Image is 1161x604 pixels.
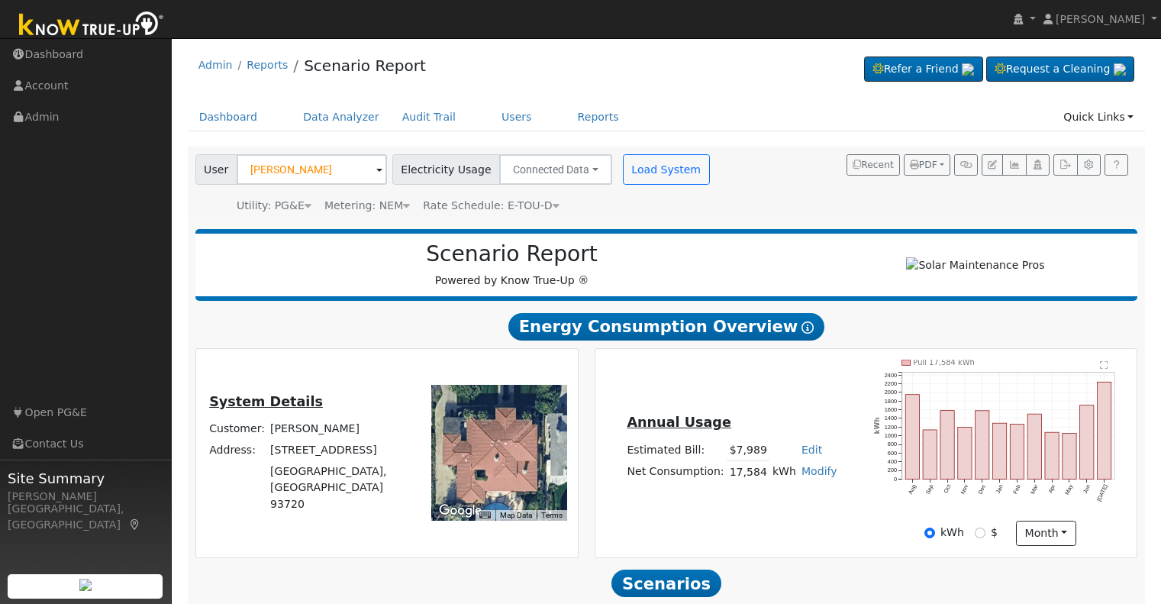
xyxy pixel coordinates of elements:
[490,103,543,131] a: Users
[391,103,467,131] a: Audit Trail
[885,424,897,431] text: 1200
[1077,154,1101,176] button: Settings
[508,313,824,341] span: Energy Consumption Overview
[914,358,976,367] text: Pull 17,584 kWh
[976,411,989,480] rect: onclick=""
[924,483,935,496] text: Sep
[203,241,821,289] div: Powered by Know True-Up ®
[940,411,954,480] rect: onclick=""
[1095,483,1109,502] text: [DATE]
[1098,382,1111,479] rect: onclick=""
[801,444,822,456] a: Edit
[906,257,1044,273] img: Solar Maintenance Pros
[1080,405,1094,480] rect: onclick=""
[986,57,1134,82] a: Request a Cleaning
[940,525,964,541] label: kWh
[1114,63,1126,76] img: retrieve
[769,461,798,483] td: kWh
[982,154,1003,176] button: Edit User
[907,483,918,496] text: Aug
[924,528,935,538] input: kWh
[727,461,769,483] td: 17,584
[885,398,897,405] text: 1800
[188,103,269,131] a: Dashboard
[874,418,882,434] text: kWh
[423,199,559,212] span: Alias: HEV2A
[207,418,268,439] td: Customer:
[79,579,92,591] img: retrieve
[268,418,411,439] td: [PERSON_NAME]
[8,489,163,505] div: [PERSON_NAME]
[623,154,710,185] button: Load System
[1011,424,1024,479] rect: onclick=""
[975,528,985,538] input: $
[959,483,970,496] text: Nov
[1002,154,1026,176] button: Multi-Series Graph
[995,483,1005,495] text: Jan
[894,476,897,483] text: 0
[479,510,490,521] button: Keyboard shortcuts
[292,103,391,131] a: Data Analyzer
[392,154,500,185] span: Electricity Usage
[8,501,163,533] div: [GEOGRAPHIC_DATA], [GEOGRAPHIC_DATA]
[885,415,897,422] text: 1400
[499,154,612,185] button: Connected Data
[1029,483,1040,496] text: Mar
[1026,154,1050,176] button: Login As
[324,198,410,214] div: Metering: NEM
[954,154,978,176] button: Generate Report Link
[11,8,172,43] img: Know True-Up
[209,394,323,409] u: System Details
[904,154,950,176] button: PDF
[624,439,727,461] td: Estimated Bill:
[1052,103,1145,131] a: Quick Links
[993,423,1007,479] rect: onclick=""
[1027,414,1041,479] rect: onclick=""
[864,57,983,82] a: Refer a Friend
[541,511,563,519] a: Terms (opens in new tab)
[1053,154,1077,176] button: Export Interval Data
[888,450,897,457] text: 600
[435,501,485,521] a: Open this area in Google Maps (opens a new window)
[943,483,953,494] text: Oct
[627,415,730,430] u: Annual Usage
[1082,483,1092,495] text: Jun
[1100,360,1108,370] text: 
[958,428,972,480] rect: onclick=""
[885,432,897,439] text: 1000
[500,510,532,521] button: Map Data
[885,372,897,379] text: 2400
[435,501,485,521] img: Google
[624,461,727,483] td: Net Consumption:
[268,461,411,515] td: [GEOGRAPHIC_DATA], [GEOGRAPHIC_DATA] 93720
[268,440,411,461] td: [STREET_ADDRESS]
[304,57,426,75] a: Scenario Report
[962,63,974,76] img: retrieve
[611,570,721,597] span: Scenarios
[727,439,769,461] td: $7,989
[247,59,288,71] a: Reports
[888,467,897,474] text: 200
[885,389,897,396] text: 2000
[885,406,897,413] text: 1600
[1056,13,1145,25] span: [PERSON_NAME]
[977,483,988,496] text: Dec
[905,395,919,480] rect: onclick=""
[923,430,937,480] rect: onclick=""
[1047,483,1057,495] text: Apr
[237,154,387,185] input: Select a User
[1012,483,1022,495] text: Feb
[1105,154,1128,176] a: Help Link
[195,154,237,185] span: User
[885,380,897,387] text: 2200
[566,103,630,131] a: Reports
[198,59,233,71] a: Admin
[847,154,900,176] button: Recent
[1045,432,1059,479] rect: onclick=""
[207,440,268,461] td: Address:
[910,160,937,170] span: PDF
[237,198,311,214] div: Utility: PG&E
[1016,521,1076,547] button: month
[801,465,837,477] a: Modify
[211,241,813,267] h2: Scenario Report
